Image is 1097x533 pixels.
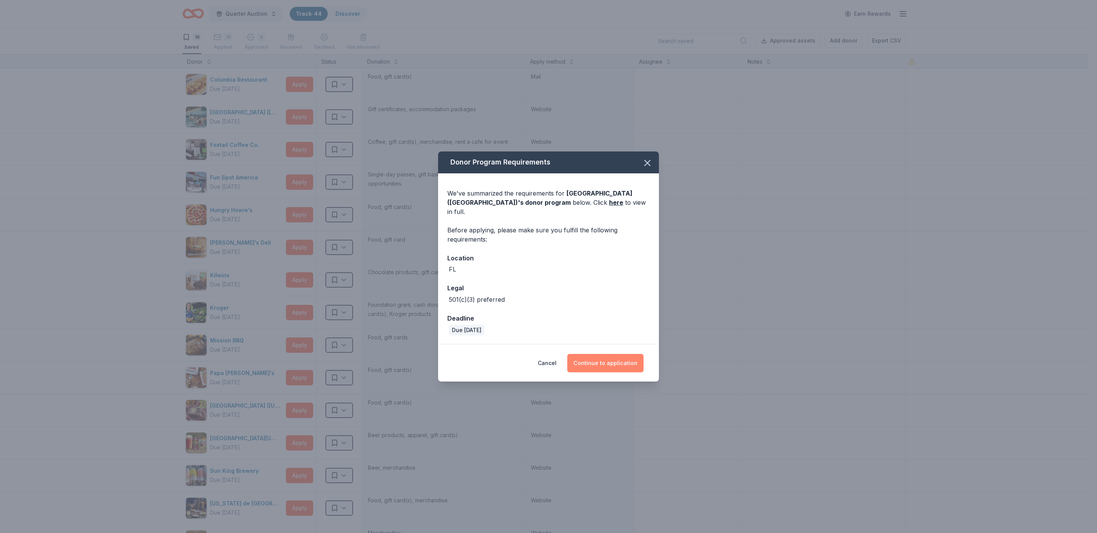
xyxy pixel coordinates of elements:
[449,265,456,274] div: FL
[447,283,650,293] div: Legal
[449,325,484,336] div: Due [DATE]
[447,225,650,244] div: Before applying, please make sure you fulfill the following requirements:
[447,313,650,323] div: Deadline
[438,151,659,173] div: Donor Program Requirements
[609,198,623,207] a: here
[449,295,505,304] div: 501(c)(3) preferred
[567,354,644,372] button: Continue to application
[447,253,650,263] div: Location
[538,354,557,372] button: Cancel
[447,189,650,216] div: We've summarized the requirements for below. Click to view in full.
